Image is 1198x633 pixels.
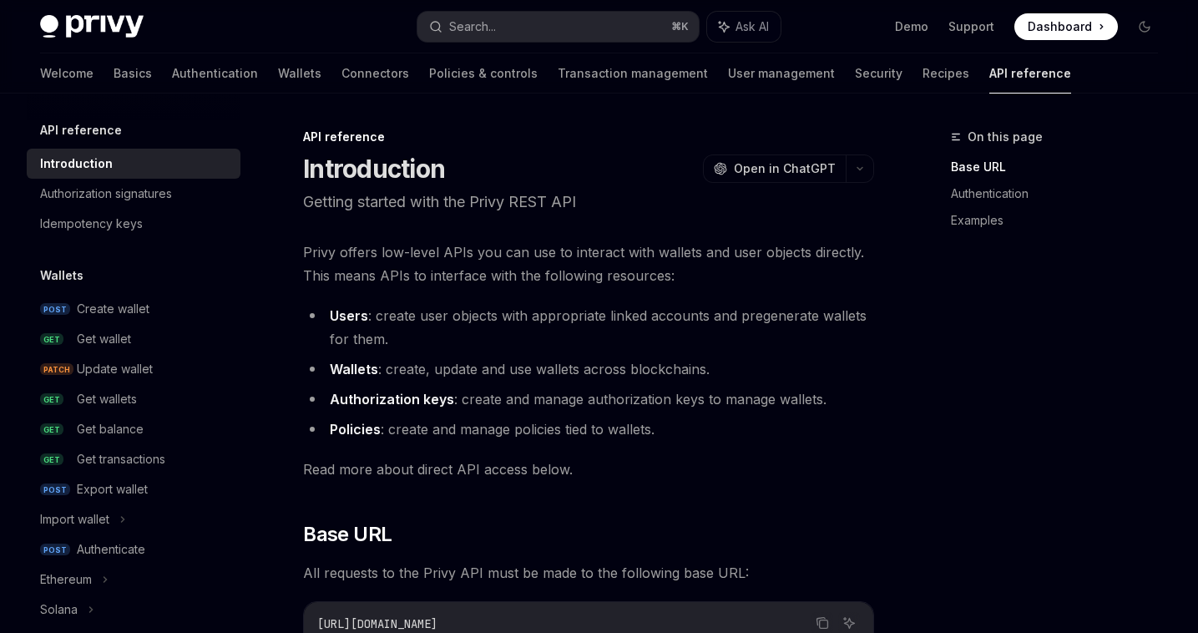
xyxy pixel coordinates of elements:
a: Base URL [951,154,1171,180]
div: API reference [303,129,874,145]
a: Introduction [27,149,240,179]
div: Export wallet [77,479,148,499]
a: PATCHUpdate wallet [27,354,240,384]
div: Ethereum [40,570,92,590]
a: GETGet wallets [27,384,240,414]
a: POSTExport wallet [27,474,240,504]
a: Examples [951,207,1171,234]
a: GETGet balance [27,414,240,444]
button: Open in ChatGPT [703,154,846,183]
a: Idempotency keys [27,209,240,239]
strong: Wallets [330,361,378,377]
div: Idempotency keys [40,214,143,234]
strong: Authorization keys [330,391,454,408]
span: GET [40,333,63,346]
img: dark logo [40,15,144,38]
h5: API reference [40,120,122,140]
div: Introduction [40,154,113,174]
span: Read more about direct API access below. [303,458,874,481]
button: Ask AI [707,12,781,42]
div: Get transactions [77,449,165,469]
span: On this page [968,127,1043,147]
div: Get wallets [77,389,137,409]
a: Dashboard [1014,13,1118,40]
li: : create, update and use wallets across blockchains. [303,357,874,381]
a: Recipes [923,53,969,94]
span: POST [40,544,70,556]
a: Wallets [278,53,321,94]
a: Welcome [40,53,94,94]
a: API reference [989,53,1071,94]
a: User management [728,53,835,94]
span: Open in ChatGPT [734,160,836,177]
button: Search...⌘K [417,12,700,42]
div: Solana [40,600,78,620]
h5: Wallets [40,266,83,286]
a: Policies & controls [429,53,538,94]
strong: Policies [330,421,381,438]
span: Dashboard [1028,18,1092,35]
p: Getting started with the Privy REST API [303,190,874,214]
div: Get wallet [77,329,131,349]
span: GET [40,393,63,406]
span: GET [40,453,63,466]
div: Create wallet [77,299,149,319]
a: Authentication [951,180,1171,207]
a: Security [855,53,902,94]
span: [URL][DOMAIN_NAME] [317,616,437,631]
a: Transaction management [558,53,708,94]
div: Get balance [77,419,144,439]
a: Demo [895,18,928,35]
div: Authorization signatures [40,184,172,204]
a: Authorization signatures [27,179,240,209]
div: Update wallet [77,359,153,379]
li: : create and manage policies tied to wallets. [303,418,874,441]
a: GETGet transactions [27,444,240,474]
button: Toggle dark mode [1131,13,1158,40]
span: PATCH [40,363,73,376]
a: POSTAuthenticate [27,534,240,565]
span: Ask AI [735,18,769,35]
a: GETGet wallet [27,324,240,354]
span: All requests to the Privy API must be made to the following base URL: [303,561,874,585]
h1: Introduction [303,154,445,184]
span: POST [40,303,70,316]
a: Authentication [172,53,258,94]
li: : create and manage authorization keys to manage wallets. [303,387,874,411]
div: Import wallet [40,509,109,529]
strong: Users [330,307,368,324]
span: Privy offers low-level APIs you can use to interact with wallets and user objects directly. This ... [303,241,874,287]
span: ⌘ K [671,20,689,33]
a: POSTCreate wallet [27,294,240,324]
li: : create user objects with appropriate linked accounts and pregenerate wallets for them. [303,304,874,351]
a: Basics [114,53,152,94]
a: Support [948,18,994,35]
div: Authenticate [77,539,145,560]
span: POST [40,484,70,496]
span: Base URL [303,521,392,548]
span: GET [40,423,63,436]
a: Connectors [341,53,409,94]
div: Search... [449,17,496,37]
